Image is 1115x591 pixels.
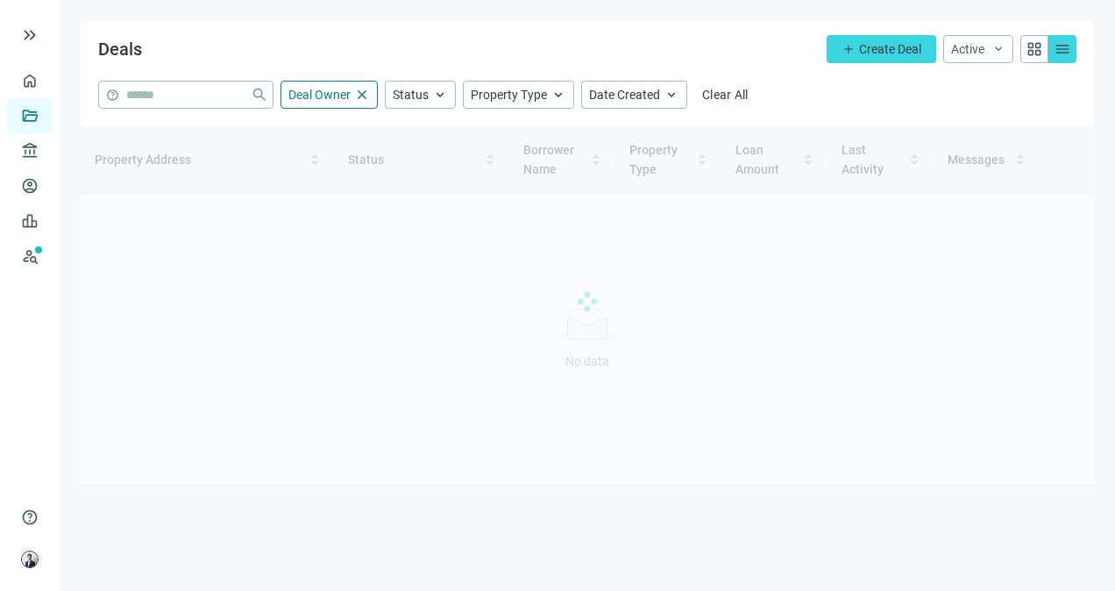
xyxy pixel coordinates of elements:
[702,88,749,102] span: Clear All
[22,552,38,567] img: avatar
[842,42,856,56] span: add
[943,35,1013,63] button: Activekeyboard_arrow_down
[1054,40,1071,58] span: menu
[550,87,566,103] span: keyboard_arrow_up
[106,89,119,102] span: help
[393,88,429,102] span: Status
[1026,40,1043,58] span: grid_view
[664,87,679,103] span: keyboard_arrow_up
[432,87,448,103] span: keyboard_arrow_up
[827,35,936,63] button: addCreate Deal
[694,81,756,109] button: Clear All
[21,142,33,160] span: account_balance
[288,88,351,102] span: Deal Owner
[21,509,39,526] span: help
[951,42,984,56] span: Active
[354,87,370,103] span: close
[589,88,660,102] span: Date Created
[859,42,921,56] span: Create Deal
[991,42,1005,56] span: keyboard_arrow_down
[19,25,40,46] button: keyboard_double_arrow_right
[471,88,547,102] span: Property Type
